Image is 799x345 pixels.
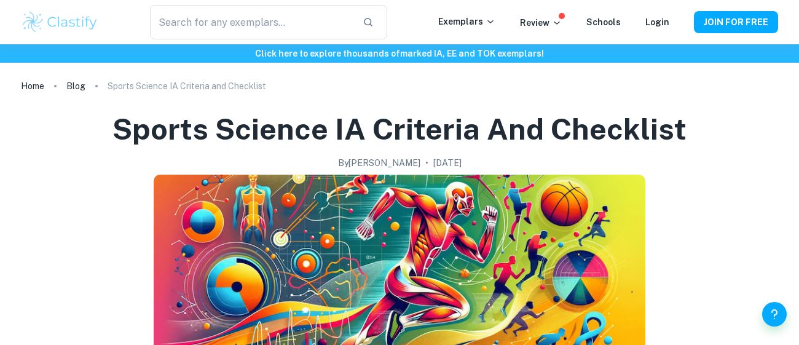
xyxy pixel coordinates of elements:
button: JOIN FOR FREE [694,11,778,33]
a: Blog [66,77,85,95]
h1: Sports Science IA Criteria and Checklist [112,109,687,149]
input: Search for any exemplars... [150,5,353,39]
p: Review [520,16,562,30]
img: Clastify logo [21,10,99,34]
h6: Click here to explore thousands of marked IA, EE and TOK exemplars ! [2,47,797,60]
p: Exemplars [438,15,495,28]
p: • [425,156,428,170]
a: Login [645,17,669,27]
a: Home [21,77,44,95]
h2: [DATE] [433,156,462,170]
p: Sports Science IA Criteria and Checklist [108,79,266,93]
h2: By [PERSON_NAME] [338,156,420,170]
button: Help and Feedback [762,302,787,327]
a: Schools [586,17,621,27]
